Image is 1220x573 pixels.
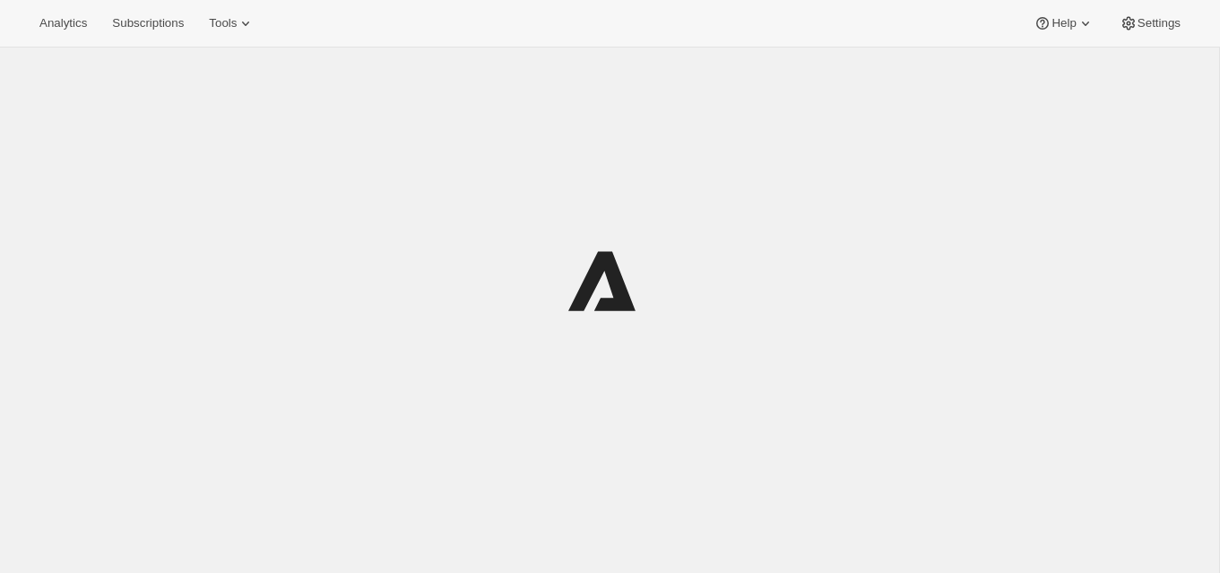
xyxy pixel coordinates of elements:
[209,16,237,30] span: Tools
[1051,16,1076,30] span: Help
[1109,11,1191,36] button: Settings
[39,16,87,30] span: Analytics
[112,16,184,30] span: Subscriptions
[29,11,98,36] button: Analytics
[1138,16,1181,30] span: Settings
[1023,11,1104,36] button: Help
[198,11,265,36] button: Tools
[101,11,195,36] button: Subscriptions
